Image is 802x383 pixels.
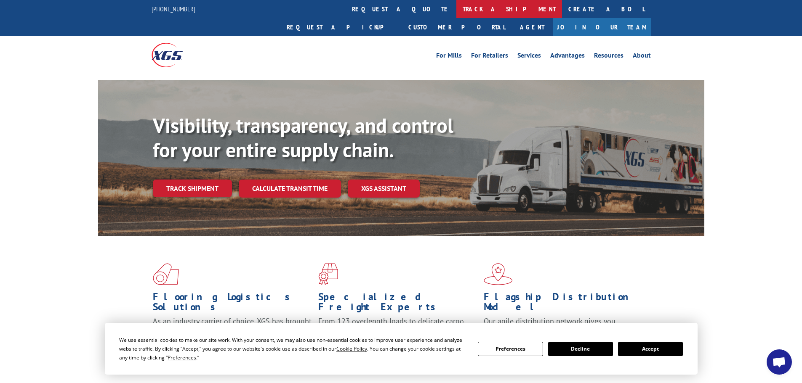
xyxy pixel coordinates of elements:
[153,292,312,316] h1: Flooring Logistics Solutions
[594,52,623,61] a: Resources
[318,292,477,316] h1: Specialized Freight Experts
[348,180,420,198] a: XGS ASSISTANT
[153,112,453,163] b: Visibility, transparency, and control for your entire supply chain.
[517,52,541,61] a: Services
[436,52,462,61] a: For Mills
[548,342,613,356] button: Decline
[153,316,312,346] span: As an industry carrier of choice, XGS has brought innovation and dedication to flooring logistics...
[336,345,367,352] span: Cookie Policy
[119,335,468,362] div: We use essential cookies to make our site work. With your consent, we may also use non-essential ...
[618,342,683,356] button: Accept
[153,180,232,197] a: Track shipment
[767,349,792,375] a: Open chat
[239,180,341,198] a: Calculate transit time
[105,323,698,375] div: Cookie Consent Prompt
[402,18,512,36] a: Customer Portal
[168,354,196,361] span: Preferences
[153,263,179,285] img: xgs-icon-total-supply-chain-intelligence-red
[553,18,651,36] a: Join Our Team
[484,316,639,336] span: Our agile distribution network gives you nationwide inventory management on demand.
[152,5,195,13] a: [PHONE_NUMBER]
[512,18,553,36] a: Agent
[484,292,643,316] h1: Flagship Distribution Model
[280,18,402,36] a: Request a pickup
[484,263,513,285] img: xgs-icon-flagship-distribution-model-red
[633,52,651,61] a: About
[318,263,338,285] img: xgs-icon-focused-on-flooring-red
[550,52,585,61] a: Advantages
[478,342,543,356] button: Preferences
[318,316,477,354] p: From 123 overlength loads to delicate cargo, our experienced staff knows the best way to move you...
[471,52,508,61] a: For Retailers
